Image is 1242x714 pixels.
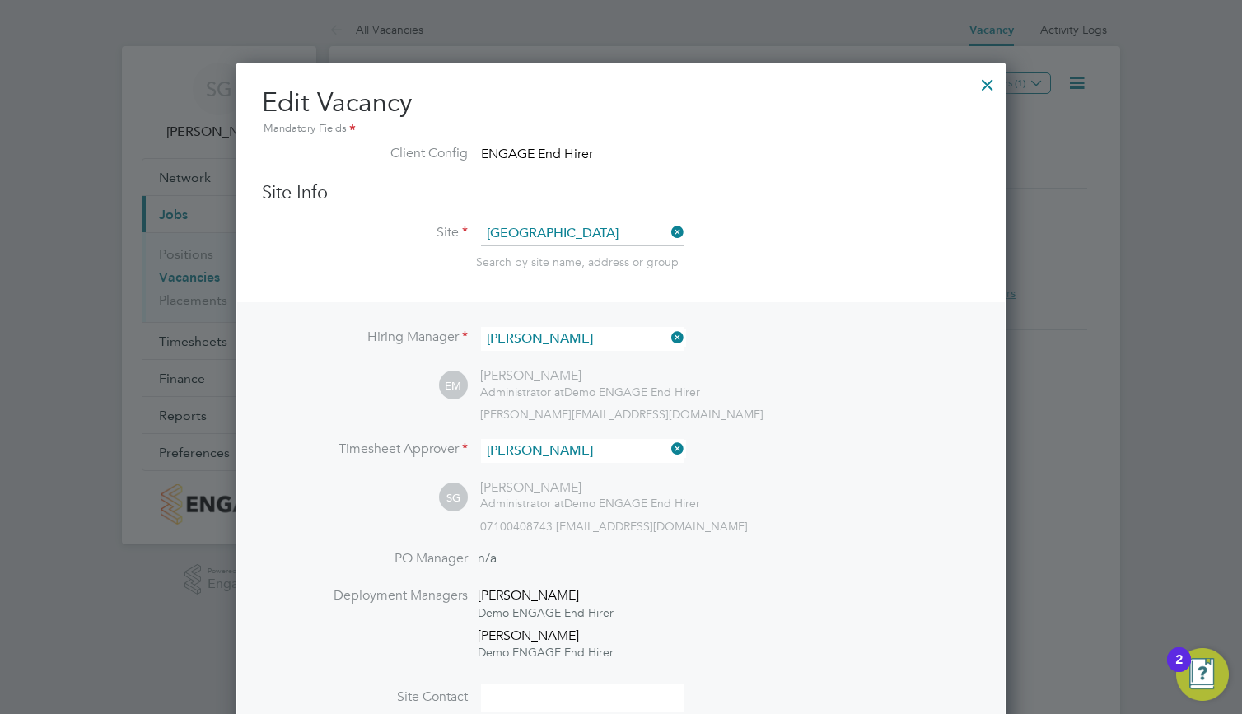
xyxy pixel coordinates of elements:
span: 07100408743 [480,519,553,534]
input: Search for... [481,439,684,463]
div: Demo ENGAGE End Hirer [478,604,614,621]
span: ENGAGE End Hirer [481,146,593,162]
div: Demo ENGAGE End Hirer [480,385,700,399]
span: Administrator at [480,496,564,511]
div: Demo ENGAGE End Hirer [480,496,700,511]
label: Deployment Managers [262,587,468,604]
input: Search for... [481,222,684,246]
label: Site [262,224,468,241]
label: PO Manager [262,550,468,567]
input: Search for... [481,327,684,351]
span: [PERSON_NAME] [478,628,579,644]
h3: Site Info [262,181,980,205]
span: [EMAIL_ADDRESS][DOMAIN_NAME] [556,519,748,534]
h2: Edit Vacancy [262,86,980,138]
label: Client Config [262,145,468,162]
button: Open Resource Center, 2 new notifications [1176,648,1229,701]
label: Hiring Manager [262,329,468,346]
div: Mandatory Fields [262,120,980,138]
span: SG [439,483,468,512]
div: 2 [1175,660,1183,681]
span: Administrator at [480,385,564,399]
label: Site Contact [262,688,468,706]
span: [PERSON_NAME][EMAIL_ADDRESS][DOMAIN_NAME] [480,407,763,422]
div: [PERSON_NAME] [480,367,700,385]
span: EM [439,371,468,400]
span: Search by site name, address or group [476,254,679,269]
span: n/a [478,550,497,567]
span: [PERSON_NAME] [478,587,579,604]
div: [PERSON_NAME] [480,479,700,497]
label: Timesheet Approver [262,441,468,458]
div: Demo ENGAGE End Hirer [478,644,614,660]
